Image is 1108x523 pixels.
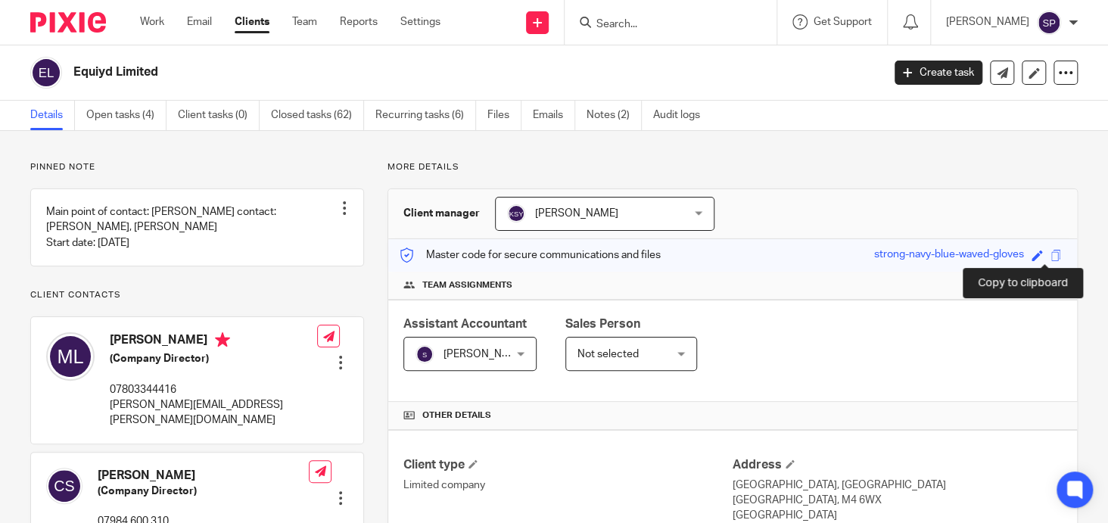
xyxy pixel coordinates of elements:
p: [GEOGRAPHIC_DATA], [GEOGRAPHIC_DATA] [733,478,1062,493]
p: Master code for secure communications and files [400,247,661,263]
a: Team [292,14,317,30]
p: More details [387,161,1078,173]
a: Clients [235,14,269,30]
a: Reports [340,14,378,30]
a: Work [140,14,164,30]
div: strong-navy-blue-waved-gloves [874,247,1024,264]
h4: [PERSON_NAME] [110,332,317,351]
p: [PERSON_NAME] [946,14,1029,30]
a: Closed tasks (62) [271,101,364,130]
img: svg%3E [1037,11,1061,35]
p: [GEOGRAPHIC_DATA], M4 6WX [733,493,1062,508]
span: Assistant Accountant [403,318,527,330]
a: Details [30,101,75,130]
p: Limited company [403,478,733,493]
h5: (Company Director) [98,484,309,499]
span: Team assignments [422,279,512,291]
a: Email [187,14,212,30]
a: Notes (2) [587,101,642,130]
img: svg%3E [415,345,434,363]
img: svg%3E [46,332,95,381]
h4: Address [733,457,1062,473]
span: [PERSON_NAME] [535,208,618,219]
span: Sales Person [565,318,640,330]
h4: Client type [403,457,733,473]
a: Create task [895,61,982,85]
a: Audit logs [653,101,711,130]
p: [GEOGRAPHIC_DATA] [733,508,1062,523]
span: Other details [422,409,491,422]
span: [PERSON_NAME] R [444,349,536,360]
span: Not selected [577,349,639,360]
img: svg%3E [30,57,62,89]
img: Pixie [30,12,106,33]
p: Client contacts [30,289,364,301]
h2: Equiyd Limited [73,64,712,80]
a: Settings [400,14,440,30]
h4: [PERSON_NAME] [98,468,309,484]
img: svg%3E [46,468,82,504]
i: Primary [215,332,230,347]
a: Client tasks (0) [178,101,260,130]
a: Open tasks (4) [86,101,167,130]
a: Files [487,101,521,130]
p: 07803344416 [110,382,317,397]
p: Pinned note [30,161,364,173]
a: Emails [533,101,575,130]
h5: (Company Director) [110,351,317,366]
p: [PERSON_NAME][EMAIL_ADDRESS][PERSON_NAME][DOMAIN_NAME] [110,397,317,428]
img: svg%3E [507,204,525,223]
input: Search [595,18,731,32]
span: Get Support [814,17,872,27]
h3: Client manager [403,206,480,221]
a: Recurring tasks (6) [375,101,476,130]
